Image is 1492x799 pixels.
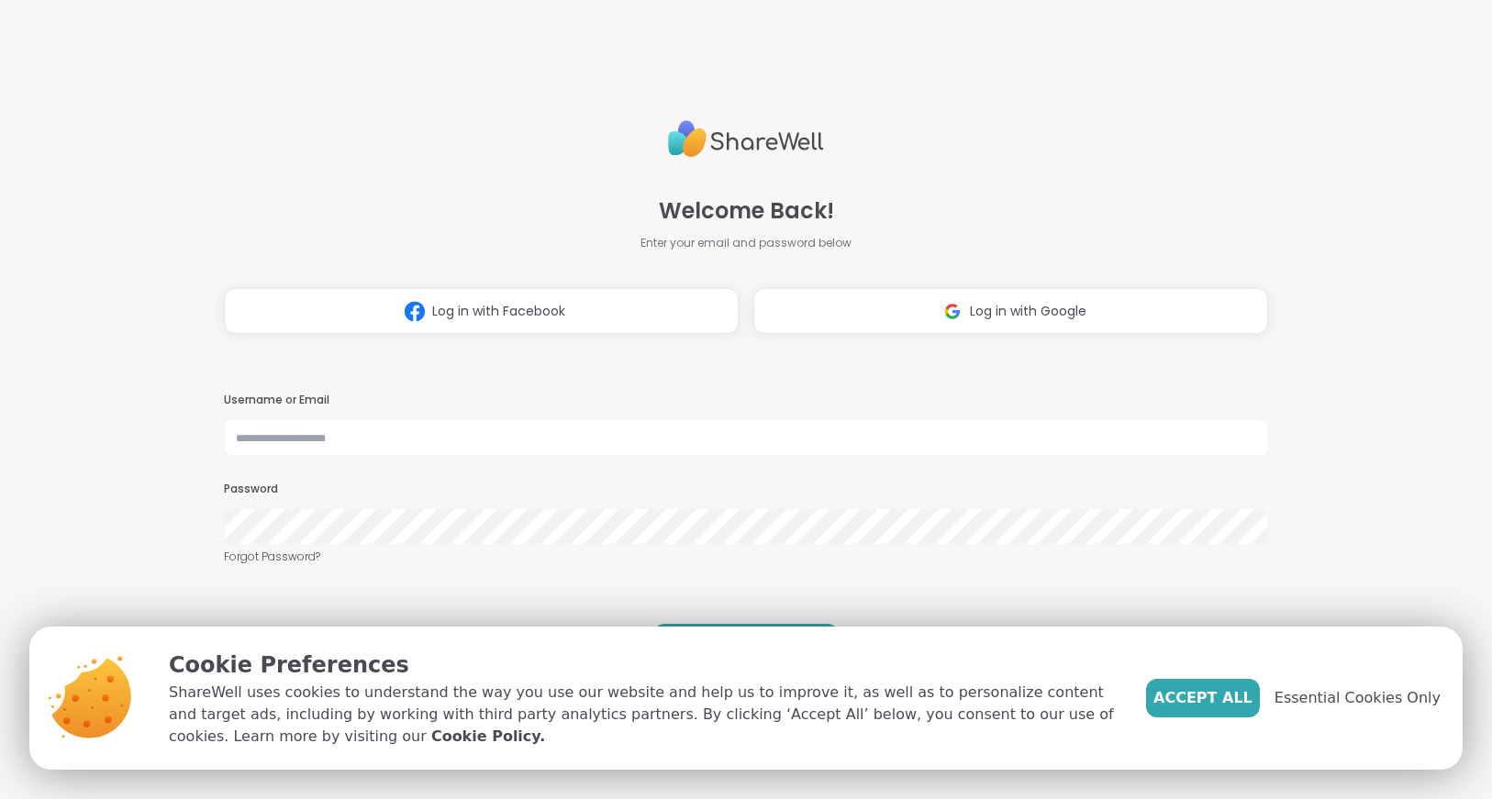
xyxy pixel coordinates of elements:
[653,624,839,662] button: LOG IN
[668,113,824,165] img: ShareWell Logo
[169,649,1117,682] p: Cookie Preferences
[753,288,1268,334] button: Log in with Google
[935,294,970,328] img: ShareWell Logomark
[640,235,852,251] span: Enter your email and password below
[224,482,1268,497] h3: Password
[224,288,739,334] button: Log in with Facebook
[970,302,1086,321] span: Log in with Google
[1153,687,1253,709] span: Accept All
[397,294,432,328] img: ShareWell Logomark
[169,682,1117,748] p: ShareWell uses cookies to understand the way you use our website and help us to improve it, as we...
[432,302,565,321] span: Log in with Facebook
[659,194,834,227] span: Welcome Back!
[1146,679,1260,717] button: Accept All
[224,549,1268,565] a: Forgot Password?
[1275,687,1441,709] span: Essential Cookies Only
[224,393,1268,408] h3: Username or Email
[431,726,545,748] a: Cookie Policy.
